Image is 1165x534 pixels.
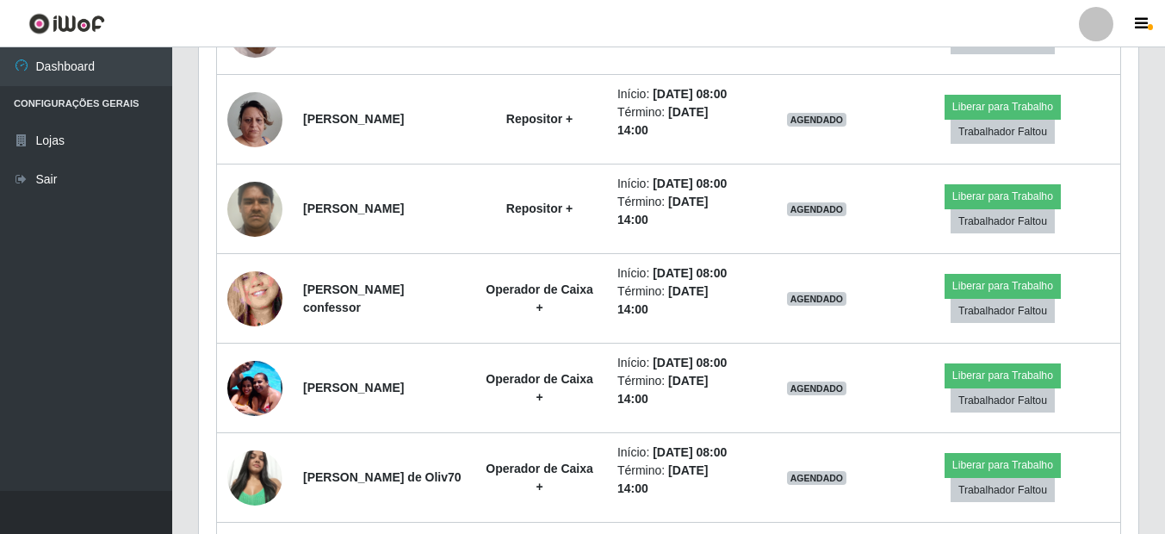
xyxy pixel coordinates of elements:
button: Liberar para Trabalho [945,453,1061,477]
span: AGENDADO [787,292,847,306]
strong: Operador de Caixa + [486,372,593,404]
img: 1752587880902.jpeg [227,172,282,245]
li: Início: [617,175,738,193]
li: Término: [617,462,738,498]
li: Término: [617,103,738,140]
strong: [PERSON_NAME] de Oliv70 [303,470,462,484]
li: Início: [617,85,738,103]
button: Liberar para Trabalho [945,184,1061,208]
strong: [PERSON_NAME] [303,381,404,394]
img: 1737254952637.jpeg [227,71,282,169]
button: Liberar para Trabalho [945,95,1061,119]
strong: [PERSON_NAME] [303,202,404,215]
span: AGENDADO [787,471,847,485]
strong: Repositor + [506,202,573,215]
button: Trabalhador Faltou [951,299,1055,323]
li: Início: [617,354,738,372]
button: Liberar para Trabalho [945,363,1061,388]
strong: [PERSON_NAME] [303,112,404,126]
img: 1727212594442.jpeg [227,441,282,514]
time: [DATE] 08:00 [653,87,727,101]
button: Trabalhador Faltou [951,478,1055,502]
li: Término: [617,193,738,229]
time: [DATE] 08:00 [653,177,727,190]
span: AGENDADO [787,202,847,216]
strong: Operador de Caixa + [486,462,593,494]
button: Trabalhador Faltou [951,120,1055,144]
li: Início: [617,444,738,462]
span: AGENDADO [787,382,847,395]
time: [DATE] 08:00 [653,445,727,459]
button: Liberar para Trabalho [945,274,1061,298]
img: CoreUI Logo [28,13,105,34]
img: 1757706107885.jpeg [227,351,282,425]
img: 1650948199907.jpeg [227,239,282,358]
strong: Operador de Caixa + [486,283,593,314]
time: [DATE] 08:00 [653,266,727,280]
li: Início: [617,264,738,283]
button: Trabalhador Faltou [951,209,1055,233]
span: AGENDADO [787,113,847,127]
strong: [PERSON_NAME] confessor [303,283,404,314]
strong: Repositor + [506,112,573,126]
li: Término: [617,372,738,408]
button: Trabalhador Faltou [951,388,1055,413]
time: [DATE] 08:00 [653,356,727,369]
li: Término: [617,283,738,319]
